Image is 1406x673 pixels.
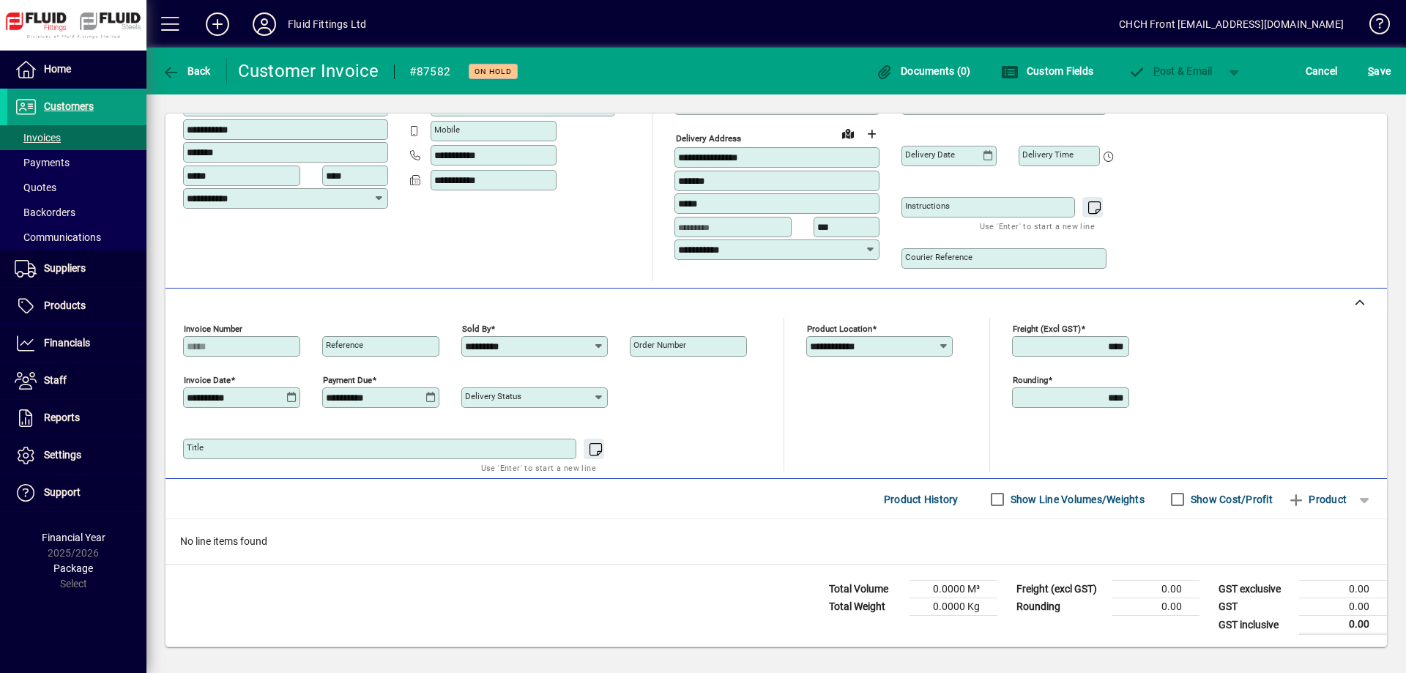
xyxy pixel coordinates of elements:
[1299,581,1387,598] td: 0.00
[1153,65,1160,77] span: P
[323,375,372,385] mat-label: Payment due
[822,598,910,616] td: Total Weight
[326,340,363,350] mat-label: Reference
[15,207,75,218] span: Backorders
[44,63,71,75] span: Home
[884,488,959,511] span: Product History
[1299,598,1387,616] td: 0.00
[409,60,451,83] div: #87582
[475,67,512,76] span: On hold
[1358,3,1388,51] a: Knowledge Base
[44,449,81,461] span: Settings
[980,217,1095,234] mat-hint: Use 'Enter' to start a new line
[1299,616,1387,634] td: 0.00
[1008,492,1145,507] label: Show Line Volumes/Weights
[1188,492,1273,507] label: Show Cost/Profit
[836,122,860,145] a: View on map
[146,58,227,84] app-page-header-button: Back
[7,125,146,150] a: Invoices
[44,374,67,386] span: Staff
[44,337,90,349] span: Financials
[481,459,596,476] mat-hint: Use 'Enter' to start a new line
[905,149,955,160] mat-label: Delivery date
[1287,488,1347,511] span: Product
[905,252,972,262] mat-label: Courier Reference
[872,58,975,84] button: Documents (0)
[7,475,146,511] a: Support
[7,400,146,436] a: Reports
[15,182,56,193] span: Quotes
[53,562,93,574] span: Package
[194,11,241,37] button: Add
[7,325,146,362] a: Financials
[7,250,146,287] a: Suppliers
[7,437,146,474] a: Settings
[165,519,1387,564] div: No line items found
[878,486,964,513] button: Product History
[822,581,910,598] td: Total Volume
[860,122,883,146] button: Choose address
[1280,486,1354,513] button: Product
[7,51,146,88] a: Home
[238,59,379,83] div: Customer Invoice
[7,200,146,225] a: Backorders
[158,58,215,84] button: Back
[15,231,101,243] span: Communications
[241,11,288,37] button: Profile
[1364,58,1394,84] button: Save
[910,598,997,616] td: 0.0000 Kg
[1211,581,1299,598] td: GST exclusive
[1112,598,1199,616] td: 0.00
[184,375,231,385] mat-label: Invoice date
[910,581,997,598] td: 0.0000 M³
[7,288,146,324] a: Products
[1120,58,1220,84] button: Post & Email
[1013,375,1048,385] mat-label: Rounding
[1009,581,1112,598] td: Freight (excl GST)
[15,157,70,168] span: Payments
[905,201,950,211] mat-label: Instructions
[1022,149,1074,160] mat-label: Delivery time
[7,225,146,250] a: Communications
[44,486,81,498] span: Support
[44,100,94,112] span: Customers
[1368,59,1391,83] span: ave
[997,58,1097,84] button: Custom Fields
[1368,65,1374,77] span: S
[1211,616,1299,634] td: GST inclusive
[876,65,971,77] span: Documents (0)
[15,132,61,144] span: Invoices
[462,324,491,334] mat-label: Sold by
[7,150,146,175] a: Payments
[807,324,872,334] mat-label: Product location
[187,442,204,453] mat-label: Title
[288,12,366,36] div: Fluid Fittings Ltd
[184,324,242,334] mat-label: Invoice number
[44,300,86,311] span: Products
[42,532,105,543] span: Financial Year
[1013,324,1081,334] mat-label: Freight (excl GST)
[1128,65,1213,77] span: ost & Email
[633,340,686,350] mat-label: Order number
[1009,598,1112,616] td: Rounding
[1211,598,1299,616] td: GST
[44,262,86,274] span: Suppliers
[1001,65,1093,77] span: Custom Fields
[1302,58,1342,84] button: Cancel
[44,412,80,423] span: Reports
[1112,581,1199,598] td: 0.00
[434,124,460,135] mat-label: Mobile
[465,391,521,401] mat-label: Delivery status
[7,175,146,200] a: Quotes
[7,362,146,399] a: Staff
[1306,59,1338,83] span: Cancel
[162,65,211,77] span: Back
[1119,12,1344,36] div: CHCH Front [EMAIL_ADDRESS][DOMAIN_NAME]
